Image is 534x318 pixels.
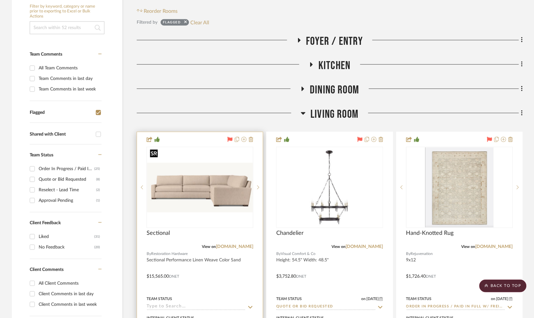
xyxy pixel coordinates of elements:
div: Team Status [276,296,302,302]
div: (20) [94,242,100,252]
input: Type to Search… [276,304,375,310]
span: View on [332,245,346,249]
div: (8) [96,174,100,185]
input: Search within 52 results [30,21,104,34]
img: Chandelier [290,147,370,227]
span: Kitchen [318,59,350,73]
input: Type to Search… [147,304,246,310]
span: Sectional [147,230,170,237]
a: [DOMAIN_NAME] [216,245,253,249]
div: All Team Comments [39,63,100,73]
span: Rejuvenation [411,251,433,257]
div: (1) [96,195,100,206]
span: Chandelier [276,230,304,237]
span: [DATE] [366,297,379,301]
div: All Client Comments [39,278,100,289]
div: Order In Progress / Paid In Full w/ Freight, No Balance due [39,164,94,174]
div: Team Status [147,296,172,302]
input: Type to Search… [406,304,505,310]
div: (2) [96,185,100,195]
span: By [406,251,411,257]
button: Reorder Rooms [137,7,178,15]
span: View on [462,245,476,249]
span: Client Comments [30,267,64,272]
span: on [361,297,366,301]
span: Team Comments [30,52,62,57]
div: 0 [277,147,383,228]
span: Visual Comfort & Co [281,251,316,257]
span: By [147,251,151,257]
a: [DOMAIN_NAME] [476,245,513,249]
div: Reselect - Lead Time [39,185,96,195]
span: Restoration Hardware [151,251,188,257]
button: Clear All [191,18,210,27]
h6: Filter by keyword, category or name prior to exporting to Excel or Bulk Actions [30,4,104,19]
scroll-to-top-button: BACK TO TOP [479,280,527,292]
div: Filtered by [137,19,157,26]
div: Client Comments in last day [39,289,100,299]
div: Approval Pending [39,195,96,206]
a: [DOMAIN_NAME] [346,245,383,249]
div: Quote or Bid Requested [39,174,96,185]
div: Flagged [163,20,181,27]
div: Shared with Client [30,132,93,137]
div: Team Comments in last day [39,74,100,84]
img: Sectional [147,163,253,212]
span: View on [202,245,216,249]
span: Living Room [310,107,358,121]
div: 0 [147,147,253,228]
div: Team Status [406,296,432,302]
div: Flagged [30,110,93,115]
span: Team Status [30,153,53,157]
div: Liked [39,232,94,242]
span: Client Feedback [30,221,61,225]
span: By [276,251,281,257]
span: Dining Room [310,83,359,97]
span: Foyer / Entry [306,35,363,48]
img: Hand-Knotted Rug [425,147,494,227]
span: on [491,297,496,301]
span: Reorder Rooms [144,7,178,15]
div: (25) [94,164,100,174]
span: [DATE] [496,297,509,301]
div: Client Comments in last week [39,299,100,310]
span: Hand-Knotted Rug [406,230,454,237]
div: Team Comments in last week [39,84,100,94]
div: (31) [94,232,100,242]
div: No Feedback [39,242,94,252]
